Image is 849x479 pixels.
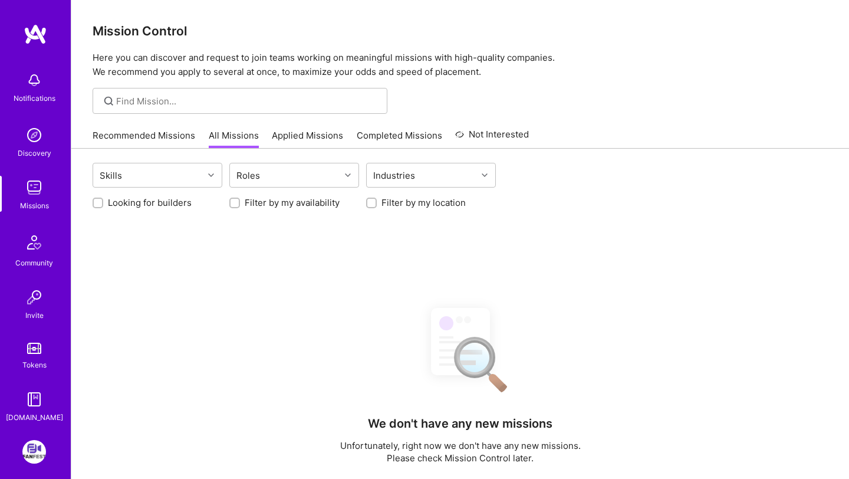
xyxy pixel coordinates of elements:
div: Community [15,257,53,269]
div: Skills [97,167,125,184]
img: tokens [27,343,41,354]
h3: Mission Control [93,24,828,38]
a: Applied Missions [272,129,343,149]
div: Roles [233,167,263,184]
a: FanFest: Media Engagement Platform [19,440,49,464]
i: icon SearchGrey [102,94,116,108]
div: [DOMAIN_NAME] [6,411,63,424]
img: Community [20,228,48,257]
label: Filter by my availability [245,196,340,209]
label: Filter by my location [381,196,466,209]
div: Discovery [18,147,51,159]
div: Missions [20,199,49,212]
img: Invite [22,286,46,309]
p: Please check Mission Control later. [340,452,581,464]
i: icon Chevron [482,172,488,178]
p: Here you can discover and request to join teams working on meaningful missions with high-quality ... [93,51,828,79]
input: Find Mission... [116,95,379,107]
p: Unfortunately, right now we don't have any new missions. [340,439,581,452]
img: guide book [22,388,46,411]
img: bell [22,68,46,92]
img: discovery [22,123,46,147]
img: teamwork [22,176,46,199]
i: icon Chevron [345,172,351,178]
i: icon Chevron [208,172,214,178]
h4: We don't have any new missions [368,416,552,431]
a: Recommended Missions [93,129,195,149]
div: Invite [25,309,44,321]
a: All Missions [209,129,259,149]
label: Looking for builders [108,196,192,209]
img: No Results [410,297,511,401]
a: Completed Missions [357,129,442,149]
img: logo [24,24,47,45]
div: Industries [370,167,418,184]
img: FanFest: Media Engagement Platform [22,440,46,464]
div: Notifications [14,92,55,104]
a: Not Interested [455,127,529,149]
div: Tokens [22,359,47,371]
